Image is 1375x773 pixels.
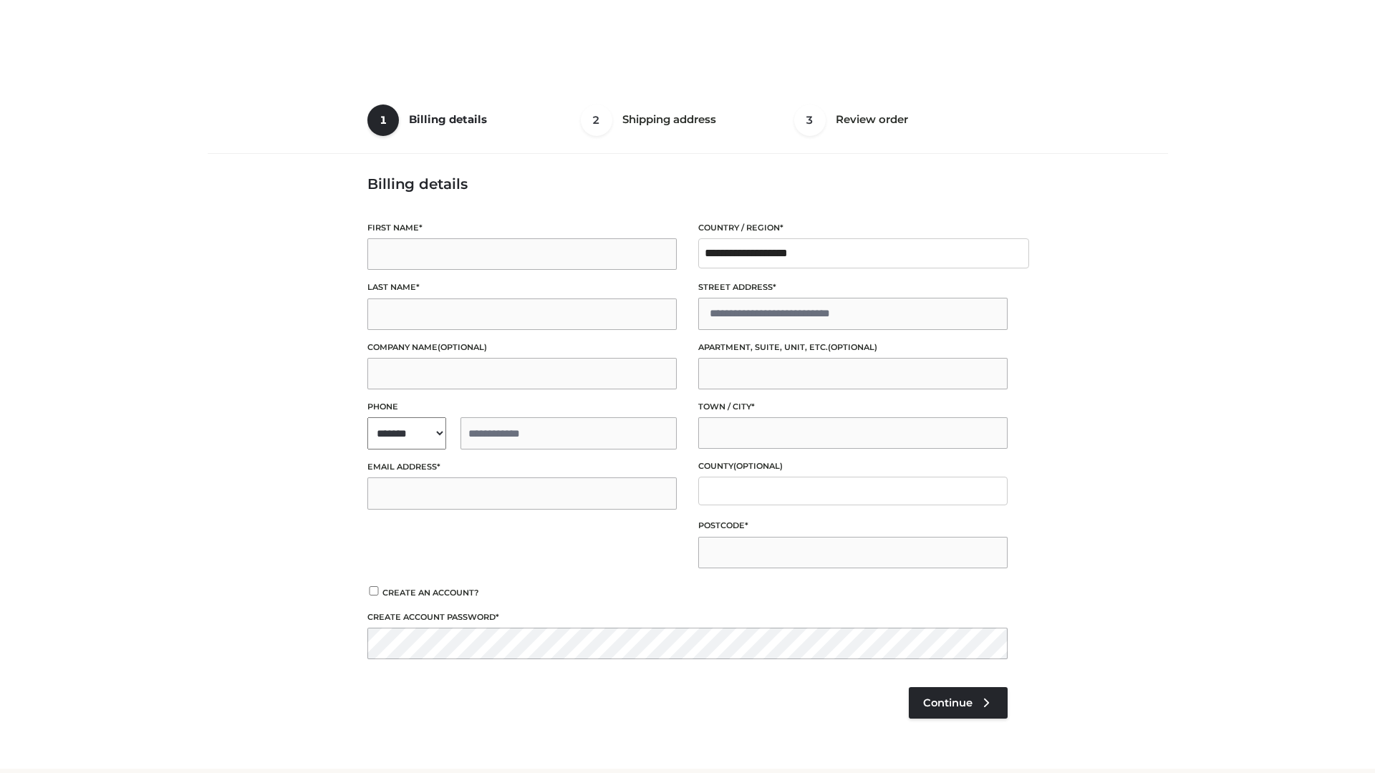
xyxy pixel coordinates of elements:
span: (optional) [438,342,487,352]
span: Billing details [409,112,487,126]
span: 2 [581,104,612,136]
label: Street address [698,281,1008,294]
label: County [698,460,1008,473]
label: Town / City [698,400,1008,414]
label: Company name [367,341,677,354]
a: Continue [909,687,1008,719]
span: Shipping address [622,112,716,126]
label: Last name [367,281,677,294]
span: Review order [836,112,908,126]
input: Create an account? [367,586,380,595]
label: Postcode [698,519,1008,533]
label: Create account password [367,611,1008,624]
span: (optional) [828,342,877,352]
label: Country / Region [698,221,1008,235]
label: Apartment, suite, unit, etc. [698,341,1008,354]
span: 1 [367,104,399,136]
span: Continue [923,696,973,709]
span: 3 [794,104,826,136]
label: First name [367,221,677,235]
span: (optional) [733,461,783,471]
label: Email address [367,460,677,474]
span: Create an account? [382,588,479,598]
h3: Billing details [367,175,1008,193]
label: Phone [367,400,677,414]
